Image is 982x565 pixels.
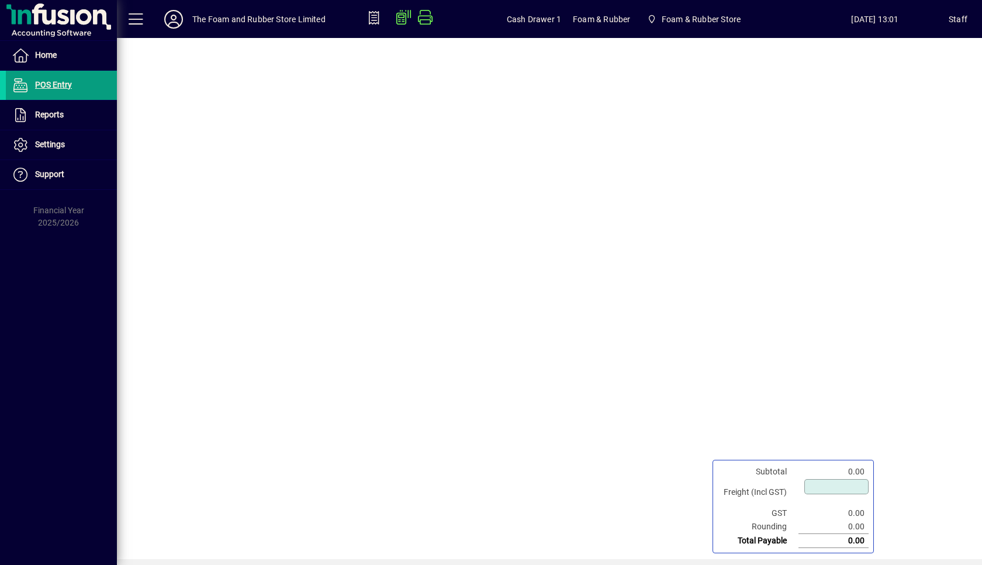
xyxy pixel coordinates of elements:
div: Staff [949,10,967,29]
span: Support [35,169,64,179]
td: 0.00 [798,465,869,479]
a: Home [6,41,117,70]
td: 0.00 [798,507,869,520]
td: Subtotal [718,465,798,479]
td: 0.00 [798,520,869,534]
span: Settings [35,140,65,149]
span: Foam & Rubber Store [662,10,741,29]
span: Home [35,50,57,60]
span: [DATE] 13:01 [801,10,949,29]
div: The Foam and Rubber Store Limited [192,10,326,29]
td: Total Payable [718,534,798,548]
td: 0.00 [798,534,869,548]
button: Profile [155,9,192,30]
span: Foam & Rubber [573,10,630,29]
span: Cash Drawer 1 [507,10,561,29]
td: Freight (Incl GST) [718,479,798,507]
td: GST [718,507,798,520]
span: POS Entry [35,80,72,89]
span: Foam & Rubber Store [642,9,745,30]
a: Reports [6,100,117,130]
a: Settings [6,130,117,160]
span: Reports [35,110,64,119]
td: Rounding [718,520,798,534]
a: Support [6,160,117,189]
